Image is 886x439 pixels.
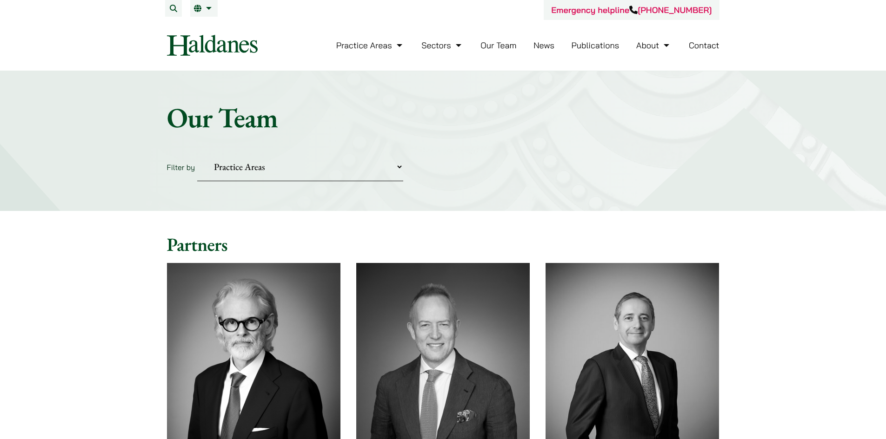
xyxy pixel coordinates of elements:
[421,40,463,51] a: Sectors
[167,35,258,56] img: Logo of Haldanes
[636,40,672,51] a: About
[480,40,516,51] a: Our Team
[572,40,620,51] a: Publications
[167,233,719,256] h2: Partners
[533,40,554,51] a: News
[551,5,712,15] a: Emergency helpline[PHONE_NUMBER]
[194,5,214,12] a: EN
[167,163,195,172] label: Filter by
[689,40,719,51] a: Contact
[167,101,719,134] h1: Our Team
[336,40,405,51] a: Practice Areas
